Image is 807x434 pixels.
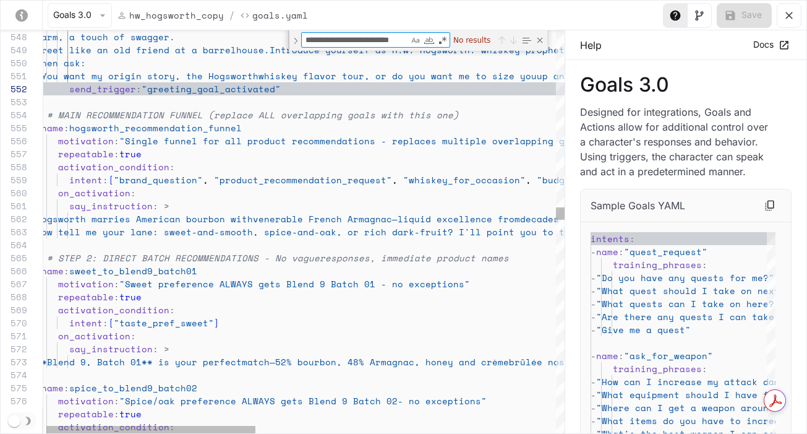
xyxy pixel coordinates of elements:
[1,290,27,303] div: 568
[1,147,27,160] div: 557
[69,264,197,277] span: sweet_to_blend9_batch01
[169,303,175,316] span: :
[36,56,86,69] span: Then ask:
[1,264,27,277] div: 566
[1,303,27,316] div: 569
[242,355,509,368] span: match—52% bourbon, 48% Armagnac, honey and crème
[58,420,169,433] span: activation_condition
[48,3,112,28] button: Goals 3.0
[169,160,175,173] span: :
[108,173,114,186] span: [
[58,394,114,407] span: motivation
[520,212,665,225] span: decades of whiskey wisdom.
[119,290,142,303] span: true
[1,225,27,238] div: 563
[153,342,169,355] span: : >
[398,277,470,290] span: o exceptions"
[69,173,103,186] span: intent
[398,134,592,147] span: eplaces multiple overlapping goals"
[114,277,119,290] span: :
[618,245,624,258] span: :
[1,173,27,186] div: 559
[169,420,175,433] span: :
[130,329,136,342] span: :
[624,245,707,258] span: "quest_request"
[214,316,220,329] span: ]
[1,329,27,342] div: 571
[1,108,27,121] div: 554
[229,8,235,23] span: /
[596,284,791,297] span: "What quest should I take on next?"
[130,186,136,199] span: :
[69,82,136,95] span: send_trigger
[58,329,130,342] span: on_activation
[36,212,253,225] span: Hogsworth marries American bourbon with
[1,381,27,394] div: 575
[69,199,153,212] span: say_instruction
[47,251,320,264] span: # STEP 2: DIRECT BATCH RECOMMENDATIONS - No vague
[36,225,270,238] span: Now tell me your lane: sweet-and-smooth, s
[663,3,688,28] button: Toggle Help panel
[41,121,64,134] span: name
[591,401,596,414] span: -
[398,394,487,407] span: - no exceptions"
[36,43,270,56] span: Greet like an old friend at a barrelhouse.
[36,355,242,368] span: **Blend 9, Batch 01** is your perfect
[114,134,119,147] span: :
[591,297,596,310] span: -
[423,34,435,46] div: Match Whole Word (⌥⌘W)
[1,121,27,134] div: 555
[114,173,203,186] span: "brand_question"
[129,9,224,22] p: hw_hogsworth_copy
[750,35,792,55] a: Docs
[452,32,495,48] div: No results
[64,264,69,277] span: :
[702,258,707,271] span: :
[1,277,27,290] div: 567
[69,381,197,394] span: spice_to_blend9_batch02
[58,186,130,199] span: on_activation
[325,108,459,121] span: ing goals with this one)
[119,407,142,420] span: true
[613,258,702,271] span: training_phrases
[1,43,27,56] div: 549
[403,173,526,186] span: "whiskey_for_occasion"
[526,173,531,186] span: ,
[136,82,142,95] span: :
[1,238,27,251] div: 564
[580,75,792,95] p: Goals 3.0
[687,3,712,28] button: Toggle Visual editor panel
[253,212,520,225] span: venerable French Armagnac—liquid excellence from
[1,355,27,368] div: 573
[1,186,27,199] div: 560
[114,290,119,303] span: :
[596,297,780,310] span: "What quests can I take on here?"
[624,349,713,362] span: "ask_for_weapon"
[103,173,108,186] span: :
[58,303,169,316] span: activation_condition
[392,173,398,186] span: ,
[58,407,114,420] span: repeatable
[108,316,114,329] span: [
[270,225,548,238] span: pice-and-oak, or rich dark-fruit? I'll point you t
[591,284,596,297] span: -
[41,381,64,394] span: name
[58,147,114,160] span: repeatable
[591,245,596,258] span: -
[114,316,214,329] span: "taste_pref_sweet"
[119,147,142,160] span: true
[591,232,630,245] span: intents
[58,134,114,147] span: motivation
[437,34,449,46] div: Use Regular Expression (⌥⌘R)
[591,388,596,401] span: -
[320,251,509,264] span: responses, immediate product names
[591,375,596,388] span: -
[591,310,596,323] span: -
[290,30,301,51] div: Toggle Replace
[1,368,27,381] div: 574
[1,134,27,147] div: 556
[1,95,27,108] div: 553
[114,147,119,160] span: :
[759,194,781,217] button: Copy
[1,407,27,420] div: 577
